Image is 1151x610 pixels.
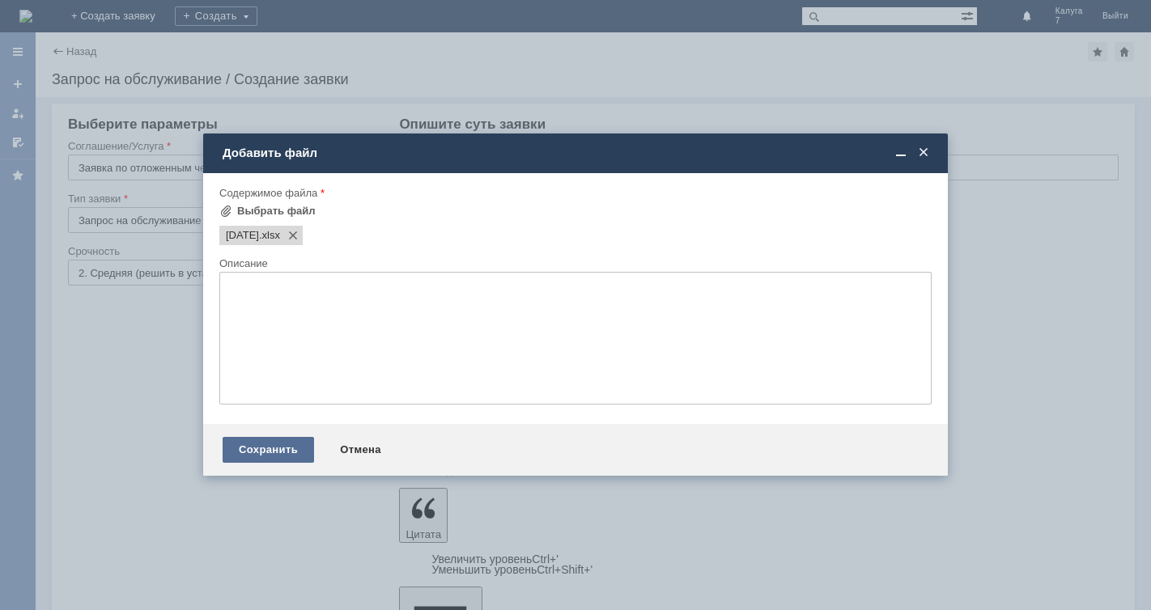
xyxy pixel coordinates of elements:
[226,229,259,242] span: 11.09.2025.xlsx
[237,205,316,218] div: Выбрать файл
[223,146,932,160] div: Добавить файл
[915,146,932,160] span: Закрыть
[6,6,236,32] div: Добрый вечер! Удалите пожалуйста отложенный чек. [GEOGRAPHIC_DATA].
[259,229,280,242] span: 11.09.2025.xlsx
[893,146,909,160] span: Свернуть (Ctrl + M)
[219,188,928,198] div: Содержимое файла
[219,258,928,269] div: Описание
